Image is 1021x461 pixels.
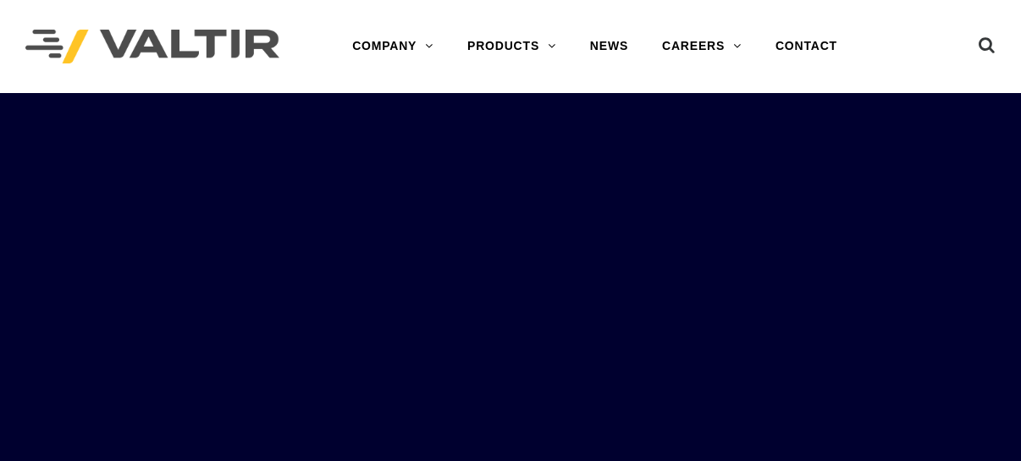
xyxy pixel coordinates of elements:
img: Valtir [25,30,279,64]
a: PRODUCTS [450,30,573,63]
a: COMPANY [335,30,450,63]
a: CONTACT [759,30,854,63]
a: NEWS [573,30,645,63]
a: CAREERS [645,30,759,63]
